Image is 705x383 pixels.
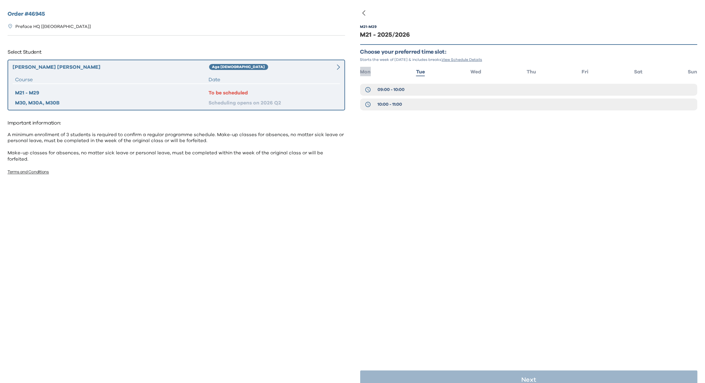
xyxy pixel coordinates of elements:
[15,99,209,107] div: M30, M30A, M30B
[8,118,345,128] p: Important information:
[360,49,698,56] p: Choose your preferred time slot:
[15,89,209,97] div: M21 - M29
[360,24,377,29] div: M21 - M29
[470,69,481,74] span: Wed
[521,377,536,383] p: Next
[582,69,588,74] span: Fri
[377,87,404,93] span: 09:00 - 10:00
[209,64,268,70] div: Age [DEMOGRAPHIC_DATA]
[209,76,338,83] div: Date
[360,84,698,96] button: 09:00 - 10:00
[8,10,345,19] h2: Order # 46945
[360,30,698,39] div: M21 - 2025/2026
[13,63,209,71] div: [PERSON_NAME] [PERSON_NAME]
[416,69,425,74] span: Tue
[8,132,345,162] p: A minimum enrollment of 3 students is required to confirm a regular programme schedule. Make-up c...
[209,89,338,97] div: To be scheduled
[377,101,402,108] span: 10:00 - 11:00
[209,99,338,107] div: Scheduling opens on 2026 Q2
[360,69,371,74] span: Mon
[442,58,482,61] span: View Schedule Details
[15,76,209,83] div: Course
[8,47,345,57] p: Select Student
[688,69,697,74] span: Sun
[360,57,698,62] p: Starts the week of [DATE] & includes breaks.
[527,69,536,74] span: Thu
[8,170,49,174] a: Terms and Conditions
[634,69,643,74] span: Sat
[360,98,698,110] button: 10:00 - 11:00
[15,24,91,30] p: Preface HQ [[GEOGRAPHIC_DATA]]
